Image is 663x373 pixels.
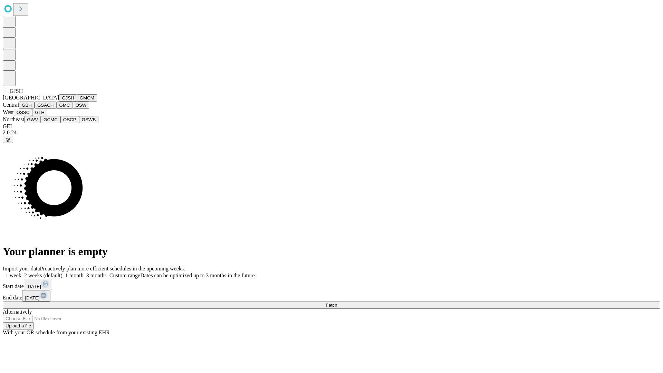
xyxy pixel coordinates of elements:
[3,266,40,271] span: Import your data
[59,94,77,102] button: GJSH
[3,102,19,108] span: Central
[60,116,79,123] button: OSCP
[24,272,63,278] span: 2 weeks (default)
[3,109,14,115] span: West
[6,272,21,278] span: 1 week
[73,102,89,109] button: OSW
[35,102,56,109] button: GSACH
[22,290,50,302] button: [DATE]
[79,116,99,123] button: GSWB
[10,88,23,94] span: GJSH
[3,290,660,302] div: End date
[3,302,660,309] button: Fetch
[326,303,337,308] span: Fetch
[24,279,52,290] button: [DATE]
[32,109,47,116] button: GLH
[27,284,41,289] span: [DATE]
[3,245,660,258] h1: Your planner is empty
[3,309,32,315] span: Alternatively
[77,94,97,102] button: GMCM
[3,123,660,130] div: GEI
[3,130,660,136] div: 2.0.241
[24,116,41,123] button: GWV
[56,102,73,109] button: GMC
[140,272,256,278] span: Dates can be optimized up to 3 months in the future.
[3,329,110,335] span: With your OR schedule from your existing EHR
[3,136,13,143] button: @
[6,137,10,142] span: @
[40,266,185,271] span: Proactively plan more efficient schedules in the upcoming weeks.
[86,272,107,278] span: 3 months
[3,95,59,101] span: [GEOGRAPHIC_DATA]
[109,272,140,278] span: Custom range
[14,109,32,116] button: OSSC
[3,279,660,290] div: Start date
[19,102,35,109] button: GBH
[41,116,60,123] button: GCMC
[3,116,24,122] span: Northeast
[25,295,39,300] span: [DATE]
[3,322,34,329] button: Upload a file
[65,272,84,278] span: 1 month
